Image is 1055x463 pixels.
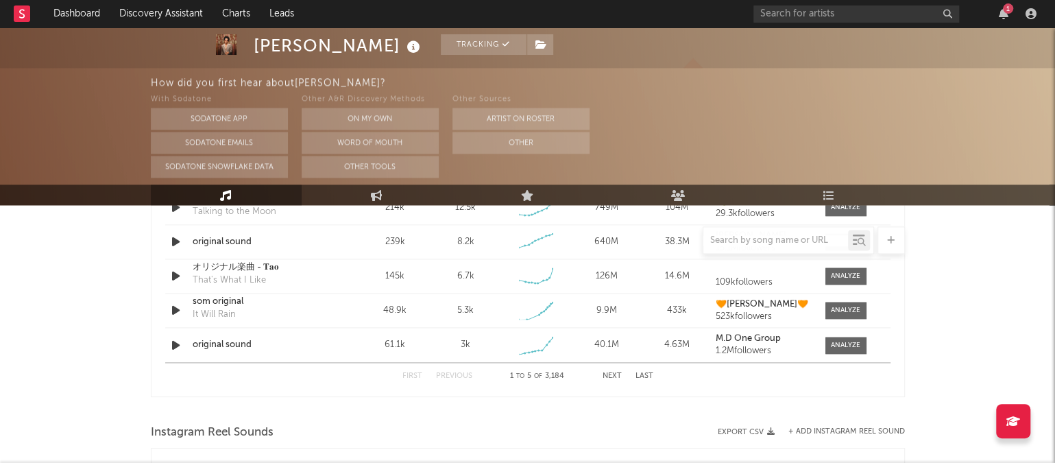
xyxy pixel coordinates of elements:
div: 61.1k [363,338,427,352]
button: Previous [436,372,472,380]
span: Instagram Reel Sounds [151,425,274,441]
div: Talking to the Moon [193,205,276,219]
button: Word Of Mouth [302,132,439,154]
div: 214k [363,201,427,215]
div: [PERSON_NAME] [254,34,424,57]
button: First [402,372,422,380]
div: 6.7k [457,270,474,283]
button: Sodatone App [151,108,288,130]
div: 145k [363,270,427,283]
button: On My Own [302,108,439,130]
button: Other Tools [302,156,439,178]
div: 1.2M followers [716,346,811,356]
div: 3k [461,338,470,352]
strong: 💐 [716,197,727,206]
div: 4.63M [645,338,709,352]
div: 523k followers [716,312,811,322]
div: 48.9k [363,304,427,318]
a: M.D One Group [716,334,811,344]
span: of [534,373,542,379]
button: Sodatone Snowflake Data [151,156,288,178]
button: 1 [999,8,1008,19]
div: 1 5 3,184 [500,368,575,385]
div: 104M [645,201,709,215]
button: Last [635,372,653,380]
button: + Add Instagram Reel Sound [788,428,905,436]
input: Search for artists [753,5,959,23]
div: 126M [574,270,638,283]
div: With Sodatone [151,91,288,108]
button: Other [452,132,590,154]
div: Other A&R Discovery Methods [302,91,439,108]
div: That's What I Like [193,274,266,287]
a: オリジナル楽曲 - 𝐓𝐚𝐨 [193,261,336,274]
button: Sodatone Emails [151,132,288,154]
span: to [516,373,524,379]
div: 109k followers [716,278,811,287]
div: 433k [645,304,709,318]
button: Next [603,372,622,380]
div: 14.6M [645,270,709,283]
div: + Add Instagram Reel Sound [775,428,905,436]
div: 5.3k [457,304,474,318]
div: 40.1M [574,338,638,352]
div: 29.3k followers [716,209,811,219]
button: Artist on Roster [452,108,590,130]
a: som original [193,295,336,309]
div: It Will Rain [193,308,236,322]
a: original sound [193,338,336,352]
div: 1 [1003,3,1013,14]
div: 12.5k [455,201,476,215]
button: Tracking [441,34,526,55]
input: Search by song name or URL [703,235,848,246]
div: Other Sources [452,91,590,108]
strong: 🧡[PERSON_NAME]🧡 [716,300,808,309]
button: Export CSV [718,428,775,436]
div: 749M [574,201,638,215]
div: 9.9M [574,304,638,318]
a: 🧡[PERSON_NAME]🧡 [716,300,811,309]
strong: M.D One Group [716,334,781,343]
